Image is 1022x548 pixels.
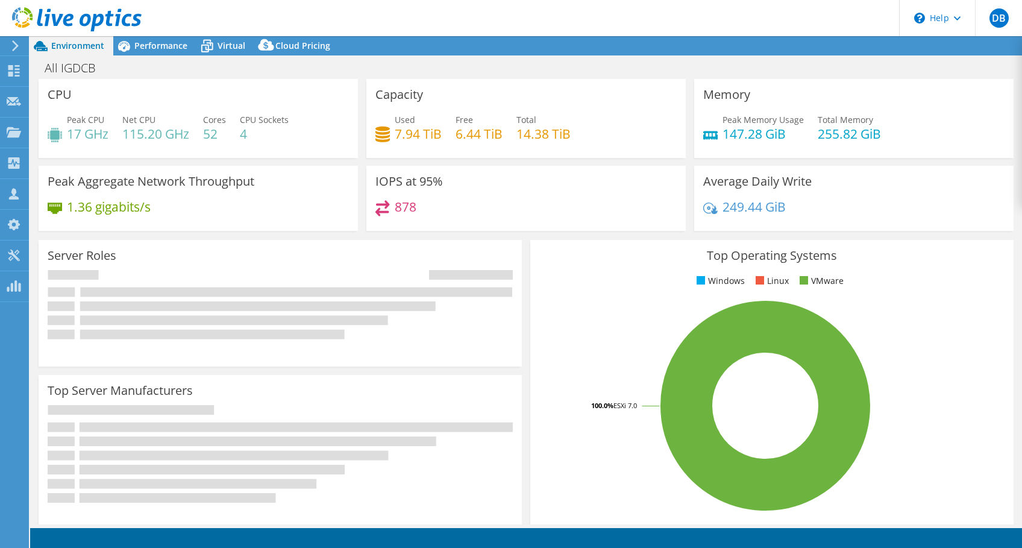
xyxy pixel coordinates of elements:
h3: Server Roles [48,249,116,262]
li: Windows [694,274,745,288]
span: Used [395,114,415,125]
h3: Average Daily Write [703,175,812,188]
h4: 1.36 gigabits/s [67,200,151,213]
h3: Peak Aggregate Network Throughput [48,175,254,188]
li: VMware [797,274,844,288]
h1: All IGDCB [39,61,114,75]
h3: Top Operating Systems [539,249,1005,262]
span: DB [989,8,1009,28]
h4: 14.38 TiB [516,127,571,140]
h4: 7.94 TiB [395,127,442,140]
span: Peak Memory Usage [723,114,804,125]
li: Linux [753,274,789,288]
span: Environment [51,40,104,51]
span: Free [456,114,473,125]
h3: CPU [48,88,72,101]
svg: \n [914,13,925,24]
tspan: 100.0% [591,401,613,410]
h3: Top Server Manufacturers [48,384,193,397]
span: Total [516,114,536,125]
h4: 4 [240,127,289,140]
span: Performance [134,40,187,51]
h4: 147.28 GiB [723,127,804,140]
span: Total Memory [818,114,873,125]
h4: 52 [203,127,226,140]
h3: Capacity [375,88,423,101]
h4: 115.20 GHz [122,127,189,140]
h4: 249.44 GiB [723,200,786,213]
h3: IOPS at 95% [375,175,443,188]
span: Cores [203,114,226,125]
h4: 6.44 TiB [456,127,503,140]
span: Cloud Pricing [275,40,330,51]
h3: Memory [703,88,750,101]
h4: 255.82 GiB [818,127,881,140]
span: Peak CPU [67,114,104,125]
tspan: ESXi 7.0 [613,401,637,410]
h4: 878 [395,200,416,213]
span: Net CPU [122,114,155,125]
span: CPU Sockets [240,114,289,125]
h4: 17 GHz [67,127,108,140]
span: Virtual [218,40,245,51]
